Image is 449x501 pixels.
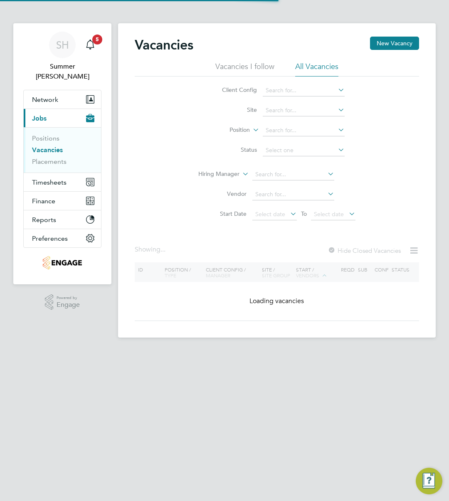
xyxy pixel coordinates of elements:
[295,62,338,77] li: All Vacancies
[43,256,81,269] img: romaxrecruitment-logo-retina.png
[32,134,59,142] a: Positions
[32,178,67,186] span: Timesheets
[24,210,101,229] button: Reports
[370,37,419,50] button: New Vacancy
[24,127,101,173] div: Jobs
[32,234,68,242] span: Preferences
[215,62,274,77] li: Vacancies I follow
[23,62,101,81] span: Summer Hadden
[263,125,345,136] input: Search for...
[314,210,344,218] span: Select date
[24,173,101,191] button: Timesheets
[252,189,334,200] input: Search for...
[24,229,101,247] button: Preferences
[199,190,247,197] label: Vendor
[135,245,167,254] div: Showing
[255,210,285,218] span: Select date
[32,146,63,154] a: Vacancies
[57,294,80,301] span: Powered by
[160,245,165,254] span: ...
[263,85,345,96] input: Search for...
[82,32,99,58] a: 5
[24,109,101,127] button: Jobs
[135,37,193,53] h2: Vacancies
[32,197,55,205] span: Finance
[92,35,102,44] span: 5
[32,96,58,104] span: Network
[202,126,250,134] label: Position
[45,294,80,310] a: Powered byEngage
[263,105,345,116] input: Search for...
[23,32,101,81] a: SHSummer [PERSON_NAME]
[56,39,69,50] span: SH
[24,90,101,109] button: Network
[32,158,67,165] a: Placements
[252,169,334,180] input: Search for...
[23,256,101,269] a: Go to home page
[192,170,239,178] label: Hiring Manager
[263,145,345,156] input: Select one
[209,146,257,153] label: Status
[209,86,257,94] label: Client Config
[328,247,401,254] label: Hide Closed Vacancies
[299,208,309,219] span: To
[32,114,47,122] span: Jobs
[24,192,101,210] button: Finance
[209,106,257,114] label: Site
[57,301,80,308] span: Engage
[32,216,56,224] span: Reports
[416,468,442,494] button: Engage Resource Center
[199,210,247,217] label: Start Date
[13,23,111,284] nav: Main navigation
